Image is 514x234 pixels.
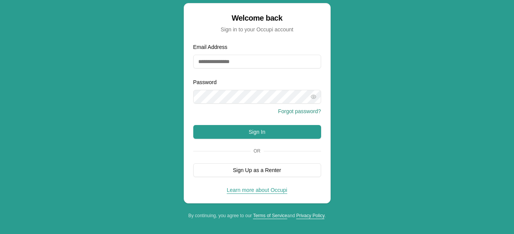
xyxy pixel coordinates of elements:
div: Sign in to your Occupi account [193,26,321,33]
div: By continuing, you agree to our and . [184,213,331,219]
label: Email Address [193,44,227,50]
a: Privacy Policy [296,213,325,218]
div: Welcome back [193,13,321,23]
label: Password [193,79,217,85]
a: Learn more about Occupi [227,187,287,193]
button: Sign In [193,125,321,139]
button: Forgot password? [278,107,321,115]
a: Terms of Service [253,213,287,218]
button: Sign Up as a Renter [193,163,321,177]
span: Or [251,148,264,154]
